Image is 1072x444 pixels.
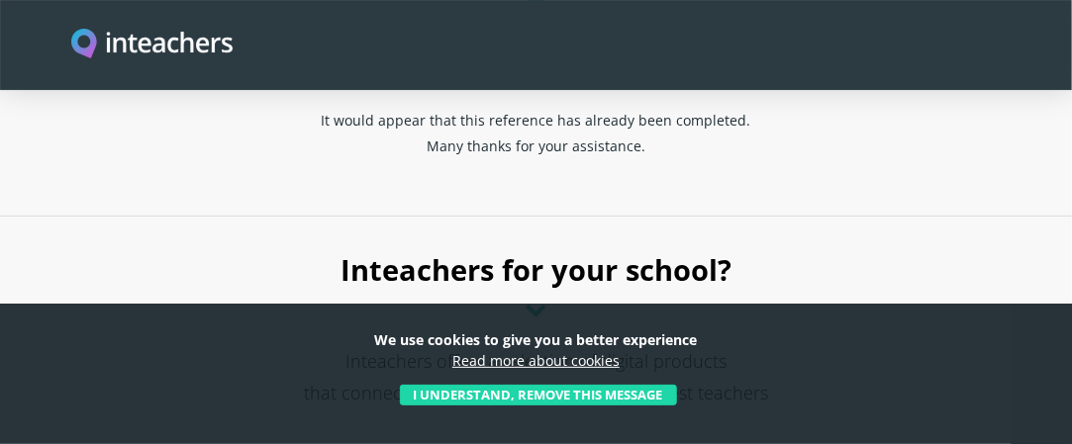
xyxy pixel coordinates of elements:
a: Visit this site's homepage [71,29,233,61]
button: I understand, remove this message [400,385,677,406]
a: Read more about cookies [452,351,620,370]
p: It would appear that this reference has already been completed. Many thanks for your assistance. [309,100,764,177]
strong: We use cookies to give you a better experience [375,330,698,349]
h2: Inteachers for your school? [70,242,1001,345]
img: Inteachers [71,29,233,61]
